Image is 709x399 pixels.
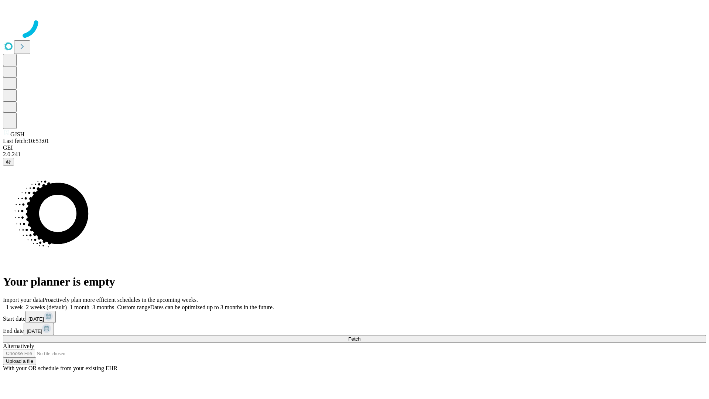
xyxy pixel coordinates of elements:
[3,323,706,335] div: End date
[3,335,706,343] button: Fetch
[3,151,706,158] div: 2.0.241
[27,328,42,334] span: [DATE]
[6,159,11,164] span: @
[3,343,34,349] span: Alternatively
[6,304,23,310] span: 1 week
[25,311,56,323] button: [DATE]
[3,311,706,323] div: Start date
[3,365,117,371] span: With your OR schedule from your existing EHR
[3,275,706,289] h1: Your planner is empty
[10,131,24,137] span: GJSH
[348,336,360,342] span: Fetch
[26,304,67,310] span: 2 weeks (default)
[150,304,274,310] span: Dates can be optimized up to 3 months in the future.
[3,357,36,365] button: Upload a file
[3,138,49,144] span: Last fetch: 10:53:01
[70,304,89,310] span: 1 month
[43,297,198,303] span: Proactively plan more efficient schedules in the upcoming weeks.
[28,316,44,322] span: [DATE]
[117,304,150,310] span: Custom range
[3,144,706,151] div: GEI
[3,158,14,166] button: @
[3,297,43,303] span: Import your data
[24,323,54,335] button: [DATE]
[92,304,114,310] span: 3 months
